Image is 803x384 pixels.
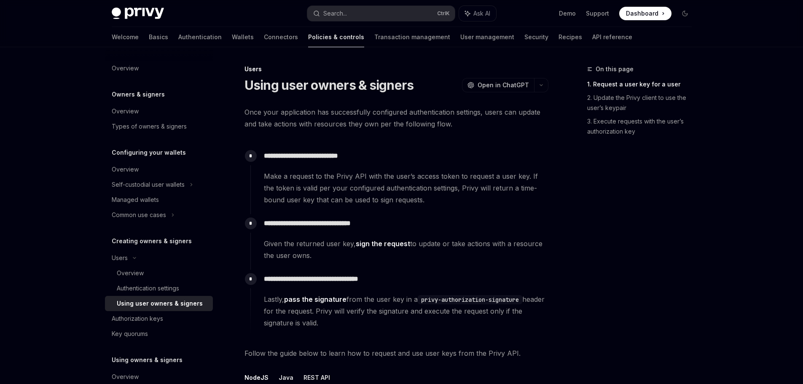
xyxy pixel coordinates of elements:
a: Wallets [232,27,254,47]
a: Connectors [264,27,298,47]
div: Common use cases [112,210,166,220]
button: Search...CtrlK [307,6,455,21]
a: 2. Update the Privy client to use the user’s keypair [587,91,698,115]
a: Using user owners & signers [105,296,213,311]
a: Overview [105,162,213,177]
div: Key quorums [112,329,148,339]
div: Search... [323,8,347,19]
a: Demo [559,9,576,18]
a: Welcome [112,27,139,47]
a: Types of owners & signers [105,119,213,134]
a: Policies & controls [308,27,364,47]
a: User management [460,27,514,47]
div: Users [244,65,548,73]
div: Using user owners & signers [117,298,203,309]
button: Toggle dark mode [678,7,692,20]
a: Security [524,27,548,47]
a: Dashboard [619,7,671,20]
a: Overview [105,104,213,119]
div: Managed wallets [112,195,159,205]
span: Lastly, from the user key in a header for the request. Privy will verify the signature and execut... [264,293,548,329]
div: Authorization keys [112,314,163,324]
span: Dashboard [626,9,658,18]
div: Self-custodial user wallets [112,180,185,190]
div: Overview [117,268,144,278]
a: Overview [105,266,213,281]
a: 1. Request a user key for a user [587,78,698,91]
h5: Using owners & signers [112,355,183,365]
span: Ctrl K [437,10,450,17]
a: Authorization keys [105,311,213,326]
span: On this page [596,64,634,74]
a: Authentication [178,27,222,47]
div: Types of owners & signers [112,121,187,132]
h1: Using user owners & signers [244,78,414,93]
h5: Owners & signers [112,89,165,99]
span: Make a request to the Privy API with the user’s access token to request a user key. If the token ... [264,170,548,206]
a: Transaction management [374,27,450,47]
a: Managed wallets [105,192,213,207]
span: Follow the guide below to learn how to request and use user keys from the Privy API. [244,347,548,359]
button: Open in ChatGPT [462,78,534,92]
div: Authentication settings [117,283,179,293]
a: Support [586,9,609,18]
img: dark logo [112,8,164,19]
a: 3. Execute requests with the user’s authorization key [587,115,698,138]
a: sign the request [356,239,410,248]
div: Overview [112,372,139,382]
h5: Creating owners & signers [112,236,192,246]
code: privy-authorization-signature [418,295,522,304]
a: Basics [149,27,168,47]
div: Overview [112,164,139,175]
span: Once your application has successfully configured authentication settings, users can update and t... [244,106,548,130]
a: Key quorums [105,326,213,341]
button: Ask AI [459,6,496,21]
a: pass the signature [284,295,346,304]
a: API reference [592,27,632,47]
span: Ask AI [473,9,490,18]
a: Recipes [559,27,582,47]
div: Users [112,253,128,263]
div: Overview [112,63,139,73]
a: Authentication settings [105,281,213,296]
span: Given the returned user key, to update or take actions with a resource the user owns. [264,238,548,261]
span: Open in ChatGPT [478,81,529,89]
h5: Configuring your wallets [112,148,186,158]
a: Overview [105,61,213,76]
div: Overview [112,106,139,116]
